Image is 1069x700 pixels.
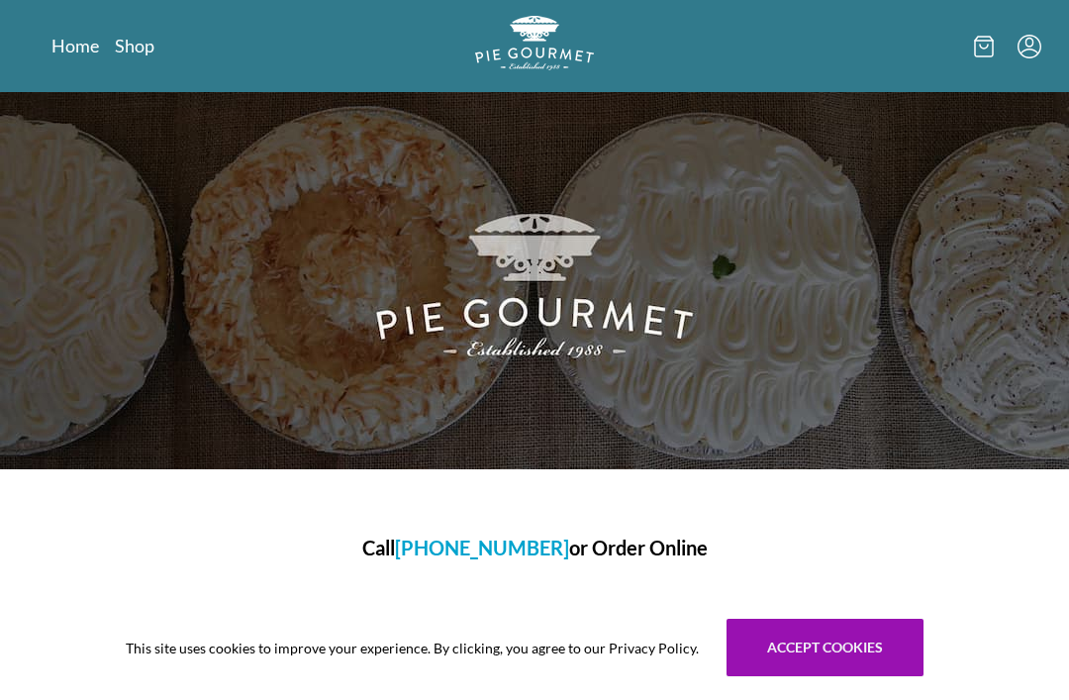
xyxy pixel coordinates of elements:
[475,16,594,76] a: Logo
[126,638,699,658] span: This site uses cookies to improve your experience. By clicking, you agree to our Privacy Policy.
[395,536,569,559] a: [PHONE_NUMBER]
[727,619,923,676] button: Accept cookies
[475,16,594,70] img: logo
[75,533,994,562] h1: Call or Order Online
[51,34,99,57] a: Home
[1018,35,1041,58] button: Menu
[115,34,154,57] a: Shop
